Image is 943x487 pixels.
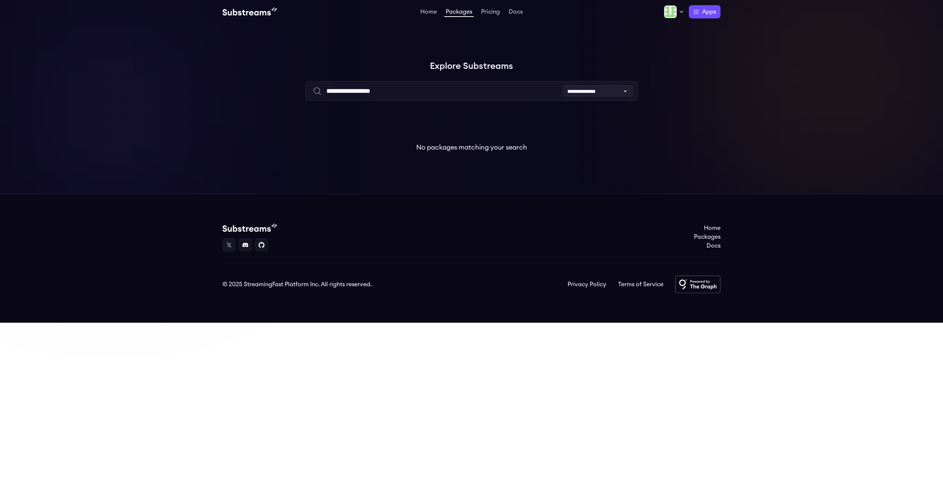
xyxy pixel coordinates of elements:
[222,7,277,16] img: Substream's logo
[702,7,716,16] span: Apps
[568,280,606,289] a: Privacy Policy
[694,224,721,232] a: Home
[664,5,677,18] img: Profile
[618,280,663,289] a: Terms of Service
[419,9,438,16] a: Home
[444,9,474,17] a: Packages
[694,232,721,241] a: Packages
[222,280,372,289] div: © 2025 StreamingFast Platform Inc. All rights reserved.
[675,276,721,293] img: Powered by The Graph
[416,142,527,153] p: No packages matching your search
[507,9,524,16] a: Docs
[480,9,501,16] a: Pricing
[694,241,721,250] a: Docs
[222,224,277,232] img: Substream's logo
[222,59,721,74] h1: Explore Substreams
